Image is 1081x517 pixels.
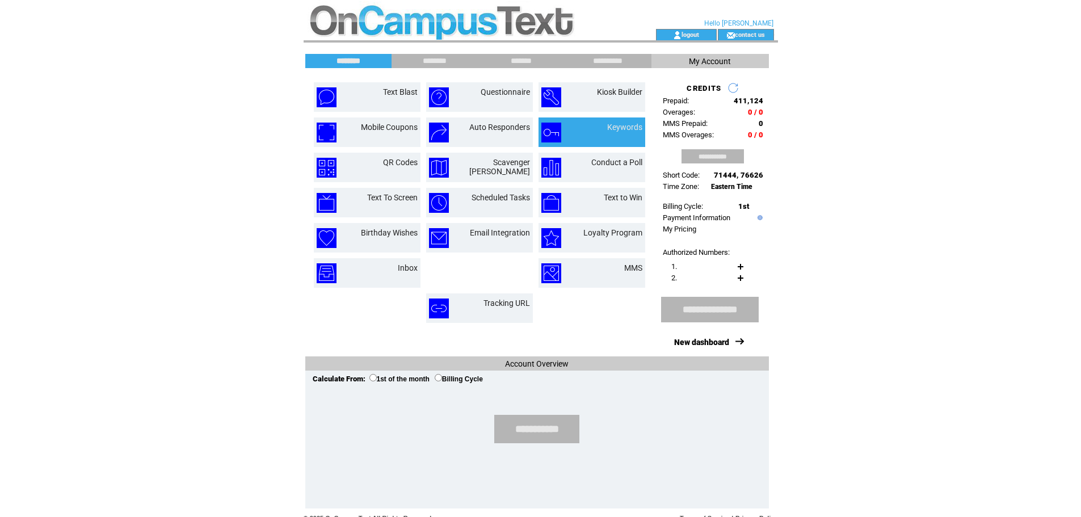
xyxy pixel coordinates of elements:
a: Text Blast [383,87,418,96]
a: Loyalty Program [583,228,642,237]
span: Overages: [663,108,695,116]
a: Email Integration [470,228,530,237]
img: mobile-coupons.png [317,123,337,142]
span: 71444, 76626 [714,171,763,179]
a: Text To Screen [367,193,418,202]
img: conduct-a-poll.png [541,158,561,178]
img: loyalty-program.png [541,228,561,248]
span: 0 / 0 [748,131,763,139]
input: Billing Cycle [435,374,442,381]
img: tracking-url.png [429,299,449,318]
span: Prepaid: [663,96,689,105]
img: keywords.png [541,123,561,142]
a: QR Codes [383,158,418,167]
img: birthday-wishes.png [317,228,337,248]
img: text-blast.png [317,87,337,107]
a: New dashboard [674,338,729,347]
span: Time Zone: [663,182,699,191]
img: scheduled-tasks.png [429,193,449,213]
img: help.gif [755,215,763,220]
img: contact_us_icon.gif [726,31,735,40]
a: contact us [735,31,765,38]
span: Short Code: [663,171,700,179]
input: 1st of the month [369,374,377,381]
img: kiosk-builder.png [541,87,561,107]
img: text-to-win.png [541,193,561,213]
img: qr-codes.png [317,158,337,178]
a: Auto Responders [469,123,530,132]
a: Scavenger [PERSON_NAME] [469,158,530,176]
span: 1. [671,262,677,271]
a: Payment Information [663,213,730,222]
a: MMS [624,263,642,272]
a: Text to Win [604,193,642,202]
span: 0 [759,119,763,128]
a: My Pricing [663,225,696,233]
span: Authorized Numbers: [663,248,730,257]
img: text-to-screen.png [317,193,337,213]
span: Account Overview [505,359,569,368]
a: Keywords [607,123,642,132]
a: Kiosk Builder [597,87,642,96]
img: inbox.png [317,263,337,283]
a: Inbox [398,263,418,272]
a: Birthday Wishes [361,228,418,237]
span: Eastern Time [711,183,752,191]
a: Scheduled Tasks [472,193,530,202]
a: Conduct a Poll [591,158,642,167]
span: 2. [671,274,677,282]
span: CREDITS [687,84,721,93]
img: account_icon.gif [673,31,682,40]
img: mms.png [541,263,561,283]
a: Tracking URL [483,299,530,308]
span: Calculate From: [313,375,365,383]
img: auto-responders.png [429,123,449,142]
span: 411,124 [734,96,763,105]
img: email-integration.png [429,228,449,248]
span: MMS Prepaid: [663,119,708,128]
span: 1st [738,202,749,211]
span: Hello [PERSON_NAME] [704,19,773,27]
img: questionnaire.png [429,87,449,107]
a: Mobile Coupons [361,123,418,132]
span: 0 / 0 [748,108,763,116]
span: My Account [689,57,731,66]
span: Billing Cycle: [663,202,703,211]
a: Questionnaire [481,87,530,96]
img: scavenger-hunt.png [429,158,449,178]
span: MMS Overages: [663,131,714,139]
label: Billing Cycle [435,375,483,383]
a: logout [682,31,699,38]
label: 1st of the month [369,375,430,383]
